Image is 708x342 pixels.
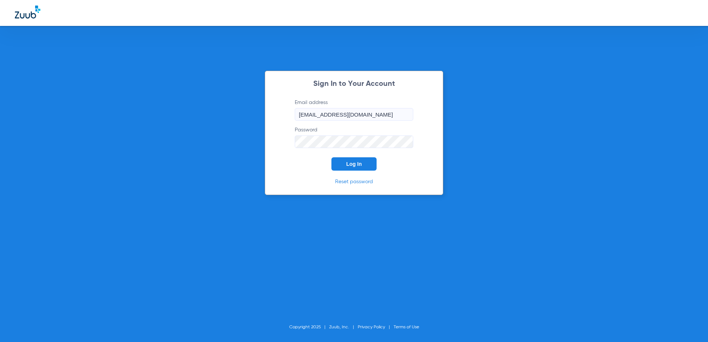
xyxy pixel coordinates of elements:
[295,126,413,148] label: Password
[295,135,413,148] input: Password
[289,323,329,331] li: Copyright 2025
[15,6,40,19] img: Zuub Logo
[284,80,424,88] h2: Sign In to Your Account
[394,325,419,329] a: Terms of Use
[295,108,413,121] input: Email address
[346,161,362,167] span: Log In
[335,179,373,184] a: Reset password
[358,325,385,329] a: Privacy Policy
[331,157,377,171] button: Log In
[671,306,708,342] iframe: Chat Widget
[329,323,358,331] li: Zuub, Inc.
[295,99,413,121] label: Email address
